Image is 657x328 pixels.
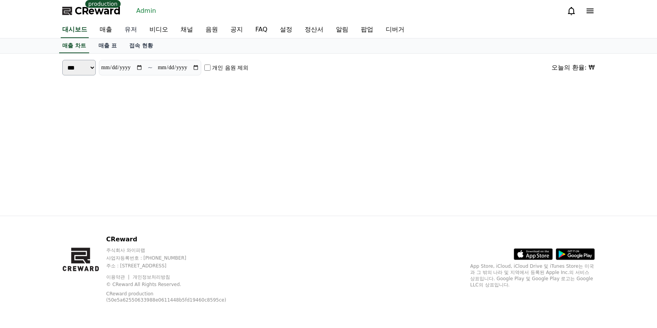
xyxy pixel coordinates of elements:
a: 매출 차트 [59,38,89,53]
a: 공지 [224,22,249,38]
span: CReward [75,5,121,17]
p: 주식회사 와이피랩 [106,247,243,253]
a: 디버거 [379,22,411,38]
a: FAQ [249,22,274,38]
a: 팝업 [355,22,379,38]
label: 개인 음원 제외 [212,64,248,72]
p: ~ [148,63,153,72]
span: Settings [115,258,134,264]
span: Messages [65,258,88,265]
p: 주소 : [STREET_ADDRESS] [106,263,243,269]
a: Settings [100,246,149,266]
a: Admin [133,5,159,17]
a: 채널 [174,22,199,38]
span: Home [20,258,33,264]
p: CReward production (50e5a62550633988e0611448b5fd19460c8595ce) [106,291,231,303]
a: 유저 [118,22,143,38]
a: 설정 [274,22,299,38]
div: 오늘의 환율: ₩ [552,63,595,72]
a: 개인정보처리방침 [133,274,170,280]
p: © CReward All Rights Reserved. [106,281,243,288]
a: 매출 [93,22,118,38]
a: Home [2,246,51,266]
a: CReward [62,5,121,17]
a: 비디오 [143,22,174,38]
a: 정산서 [299,22,330,38]
p: 사업자등록번호 : [PHONE_NUMBER] [106,255,243,261]
p: App Store, iCloud, iCloud Drive 및 iTunes Store는 미국과 그 밖의 나라 및 지역에서 등록된 Apple Inc.의 서비스 상표입니다. Goo... [470,263,595,288]
a: 이용약관 [106,274,131,280]
a: 매출 표 [92,38,123,53]
a: 대시보드 [61,22,89,38]
a: 음원 [199,22,224,38]
a: 알림 [330,22,355,38]
p: CReward [106,235,243,244]
a: 접속 현황 [123,38,159,53]
a: Messages [51,246,100,266]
